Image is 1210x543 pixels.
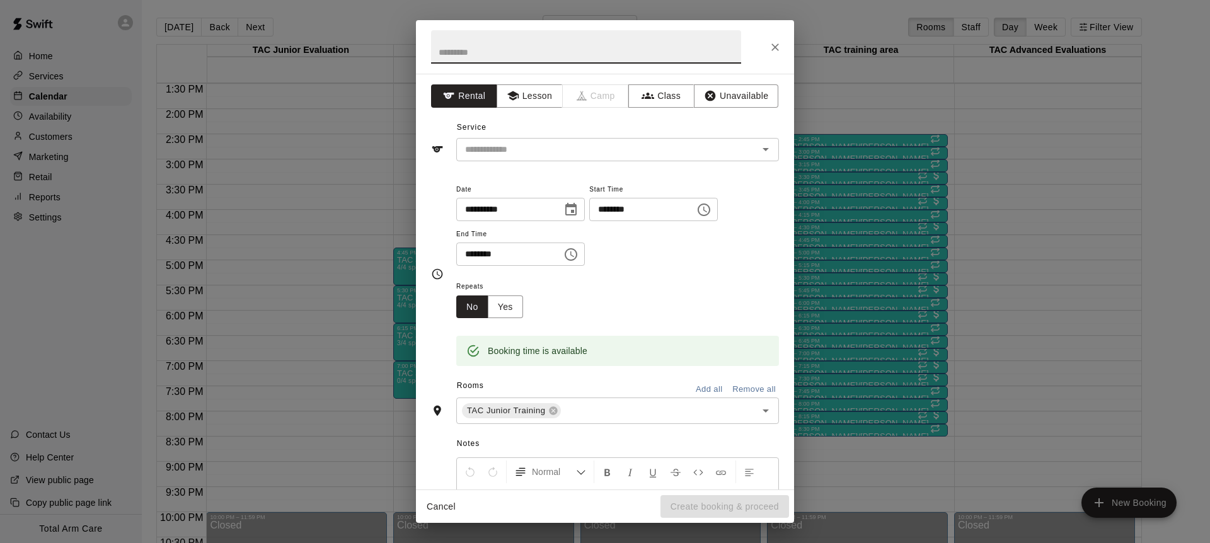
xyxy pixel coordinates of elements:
button: Insert Code [688,460,709,483]
span: Service [457,123,487,132]
button: Right Align [482,483,504,506]
button: Rental [431,84,497,108]
button: Undo [459,460,481,483]
svg: Timing [431,268,444,280]
button: Lesson [497,84,563,108]
button: Format Underline [642,460,664,483]
span: Normal [532,466,576,478]
svg: Rooms [431,404,444,417]
button: Close [764,36,786,59]
button: Open [757,140,775,158]
button: Remove all [729,380,779,399]
button: Justify Align [505,483,526,506]
button: Left Align [739,460,760,483]
svg: Service [431,143,444,156]
div: TAC Junior Training [462,403,561,418]
button: Class [628,84,694,108]
span: Camps can only be created in the Services page [563,84,629,108]
button: Open [757,402,775,420]
span: Rooms [457,381,484,390]
button: Format Strikethrough [665,460,686,483]
span: Notes [457,434,779,454]
button: Insert Link [710,460,732,483]
button: Choose time, selected time is 8:15 PM [558,242,584,267]
button: Redo [482,460,504,483]
button: No [456,295,488,319]
div: outlined button group [456,295,523,319]
span: End Time [456,226,585,243]
span: Date [456,181,585,198]
div: Booking time is available [488,340,587,362]
button: Choose time, selected time is 7:45 PM [691,197,717,222]
button: Formatting Options [509,460,591,483]
span: Repeats [456,278,533,295]
span: TAC Junior Training [462,404,551,417]
button: Add all [689,380,729,399]
button: Center Align [459,483,481,506]
button: Format Italics [619,460,641,483]
button: Choose date, selected date is Sep 16, 2025 [558,197,584,222]
button: Unavailable [694,84,778,108]
button: Format Bold [597,460,618,483]
button: Yes [488,295,523,319]
button: Cancel [421,495,461,518]
span: Start Time [589,181,718,198]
